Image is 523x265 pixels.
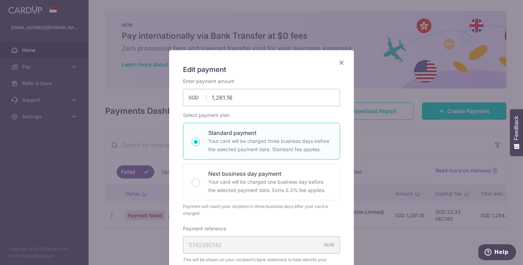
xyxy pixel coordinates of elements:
div: Payment will reach your recipient in three business days after your card is charged. [183,203,340,217]
h5: Edit payment [183,64,340,75]
button: Close [337,58,346,67]
button: Feedback - Show survey [510,109,523,156]
div: 10/35 [324,241,334,248]
input: 0.00 [183,89,340,106]
p: Your card will be charged three business days before the selected payment date. Standard fee appl... [208,137,331,154]
p: Standard payment [208,129,331,137]
label: Select payment plan [183,112,230,119]
p: Your card will be charged one business day before the selected payment date. Extra 0.3% fee applies. [208,178,331,194]
span: Feedback [513,116,520,140]
iframe: Opens a widget where you can find more information [478,244,516,262]
label: Payment reference [183,225,226,232]
label: Enter payment amount [183,78,235,85]
span: SGD [189,94,207,101]
p: Next business day payment [208,170,331,178]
